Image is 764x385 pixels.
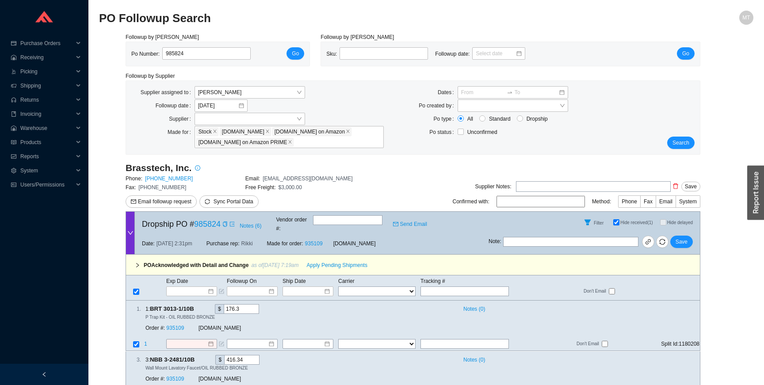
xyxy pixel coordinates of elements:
span: Note : [489,237,501,247]
a: 935109 [166,325,184,332]
span: [DOMAIN_NAME] on Amazon [275,128,345,136]
button: Apply Pending Shipments [302,259,373,271]
span: [DOMAIN_NAME] [222,128,264,136]
span: credit-card [11,41,17,46]
input: Hide delayed [660,219,666,225]
span: Order #: [145,376,165,382]
span: Go [292,49,299,58]
span: Email: [245,175,260,182]
span: System [20,164,73,178]
span: Fax: [126,184,136,191]
span: sync [657,239,668,245]
span: swap-right [507,89,513,95]
span: [EMAIL_ADDRESS][DOMAIN_NAME] [263,175,352,182]
a: [PHONE_NUMBER] [145,175,193,182]
span: Followup On [227,278,256,284]
a: link [642,236,654,248]
span: $3,000.00 [279,184,302,191]
span: [DOMAIN_NAME] [199,376,241,382]
span: MT [742,11,750,25]
span: copy [222,221,228,227]
span: Notes ( 0 ) [463,355,485,364]
label: Po created by: [419,99,457,112]
span: Go [682,49,689,58]
span: book [11,111,17,117]
span: System [679,198,697,205]
div: 3 . [126,355,141,364]
span: mail [393,221,398,227]
span: QualityBath.com on Amazon PRIME [196,138,294,147]
span: Tracking # [420,278,445,284]
span: filter [581,219,594,226]
span: setting [11,168,17,173]
div: Copy [196,355,202,365]
span: fund [11,154,17,159]
button: Go [677,47,695,60]
span: Fax [644,198,653,205]
span: Rikki [241,239,253,248]
button: mailEmail followup request [126,195,197,208]
span: Users/Permissions [20,178,73,192]
span: Shipping [20,79,73,93]
span: as of [DATE] 7:19am [251,262,298,268]
a: 935109 [305,240,323,247]
span: Warehouse [20,121,73,135]
span: Email [659,198,672,205]
div: Sku: Followup date: [326,47,532,61]
button: info-circle [191,162,204,174]
span: Stock [196,127,218,136]
span: Followup by Supplier [126,73,175,79]
span: Reports [20,149,73,164]
span: Date: [142,239,155,248]
div: Po Number: [131,47,258,61]
span: Exp Date [166,278,188,284]
input: Hide received(1) [613,219,619,225]
label: Po status: [429,126,457,138]
span: Carrier [338,278,355,284]
span: read [11,140,17,145]
span: 3 : [145,355,150,364]
span: Email followup request [138,197,191,206]
span: Purchase Orders [20,36,73,50]
span: P Trap Kit - OIL RUBBED BRONZE [145,315,215,320]
div: Confirmed with: Method: [453,195,700,208]
span: Save [676,237,688,246]
span: Split Id: 1180208 [661,340,699,349]
span: Invoicing [20,107,73,121]
span: Phone [622,198,637,205]
span: Receiving [20,50,73,65]
span: Followup by [PERSON_NAME] [126,34,199,40]
span: right [135,263,140,268]
span: info-circle [192,165,203,171]
button: syncSync Portal Data [199,195,259,208]
span: close [346,129,350,134]
span: [DOMAIN_NAME] on Amazon PRIME [199,138,287,146]
span: Vendor order # : [276,215,311,233]
div: Supplier Notes: [475,182,512,191]
button: Notes (6) [239,221,262,227]
label: Dates: [438,86,458,99]
button: Save [670,236,693,248]
span: form [219,342,224,347]
span: Free Freight: [245,184,276,191]
span: Made for order: [267,240,303,247]
span: Notes ( 0 ) [463,305,485,313]
span: delete [671,183,680,189]
span: Standard [485,114,514,123]
span: idcard [11,182,17,187]
span: Unconfirmed [467,129,497,135]
input: 8/21/2025 [198,101,238,110]
label: Made for: [168,126,195,138]
span: Chaya Amsel [198,87,302,98]
span: PO Acknowledged with Detail and Change [144,262,248,268]
input: To [515,88,558,97]
span: Products [20,135,73,149]
span: QualityBath.com [220,127,271,136]
div: $ [215,304,224,314]
div: $ [215,355,224,365]
span: Sync Portal Data [214,198,253,205]
span: [DOMAIN_NAME] [199,325,241,332]
button: Notes (0) [459,355,485,361]
span: Followup by [PERSON_NAME] [321,34,394,40]
span: Phone: [126,175,142,182]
